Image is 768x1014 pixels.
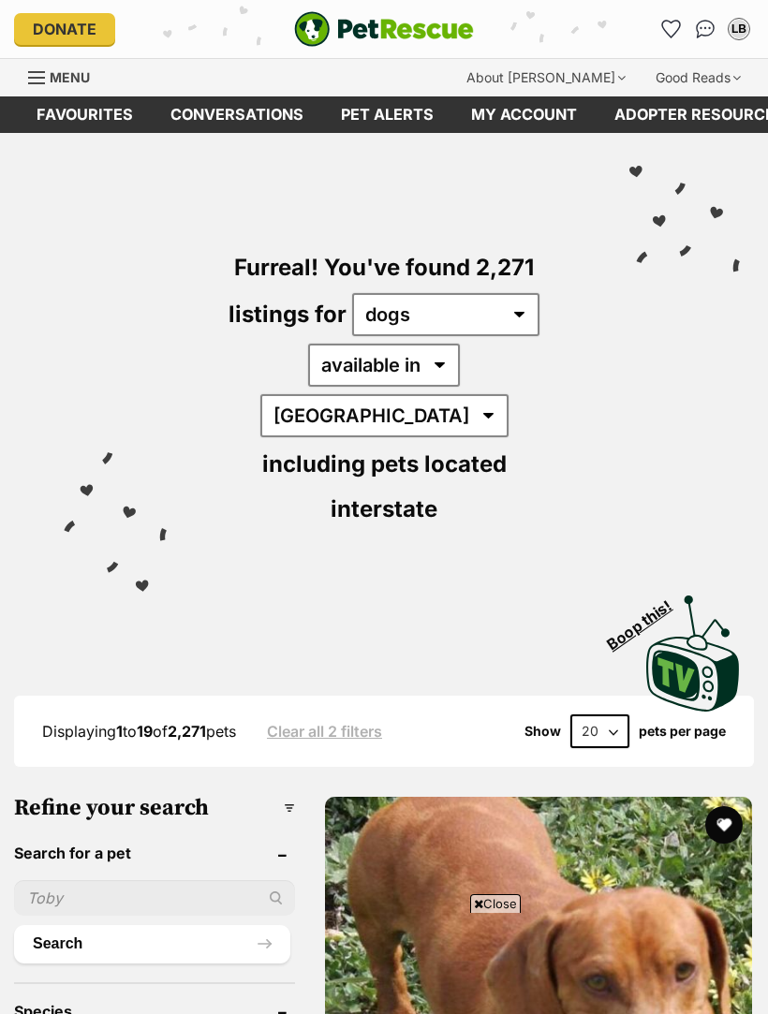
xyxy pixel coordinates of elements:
[470,894,521,913] span: Close
[18,96,152,133] a: Favourites
[294,11,474,47] img: logo-e224e6f780fb5917bec1dbf3a21bbac754714ae5b6737aabdf751b685950b380.svg
[137,722,153,741] strong: 19
[524,724,561,739] span: Show
[50,69,90,85] span: Menu
[642,59,754,96] div: Good Reads
[705,806,743,844] button: favourite
[28,59,103,93] a: Menu
[322,96,452,133] a: Pet alerts
[690,14,720,44] a: Conversations
[294,11,474,47] a: PetRescue
[724,14,754,44] button: My account
[152,96,322,133] a: conversations
[452,96,596,133] a: My account
[657,14,687,44] a: Favourites
[696,20,716,38] img: chat-41dd97257d64d25036548639549fe6c8038ab92f7586957e7f3b1b290dea8141.svg
[730,20,748,38] div: LB
[262,450,507,522] span: including pets located interstate
[267,723,382,740] a: Clear all 2 filters
[646,595,740,712] img: PetRescue TV logo
[116,722,123,741] strong: 1
[14,925,290,963] button: Search
[14,795,295,821] h3: Refine your search
[168,722,206,741] strong: 2,271
[43,920,725,1005] iframe: Advertisement
[229,254,534,328] span: Furreal! You've found 2,271 listings for
[453,59,639,96] div: About [PERSON_NAME]
[646,579,740,715] a: Boop this!
[14,845,295,861] header: Search for a pet
[14,880,295,916] input: Toby
[42,722,236,741] span: Displaying to of pets
[657,14,754,44] ul: Account quick links
[604,585,690,653] span: Boop this!
[14,13,115,45] a: Donate
[639,724,726,739] label: pets per page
